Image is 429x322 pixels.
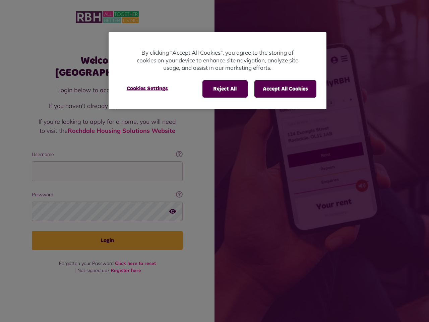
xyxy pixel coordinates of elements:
[254,80,316,98] button: Accept All Cookies
[202,80,248,98] button: Reject All
[109,32,326,109] div: Privacy
[119,80,176,97] button: Cookies Settings
[135,49,300,72] p: By clicking “Accept All Cookies”, you agree to the storing of cookies on your device to enhance s...
[109,32,326,109] div: Cookie banner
